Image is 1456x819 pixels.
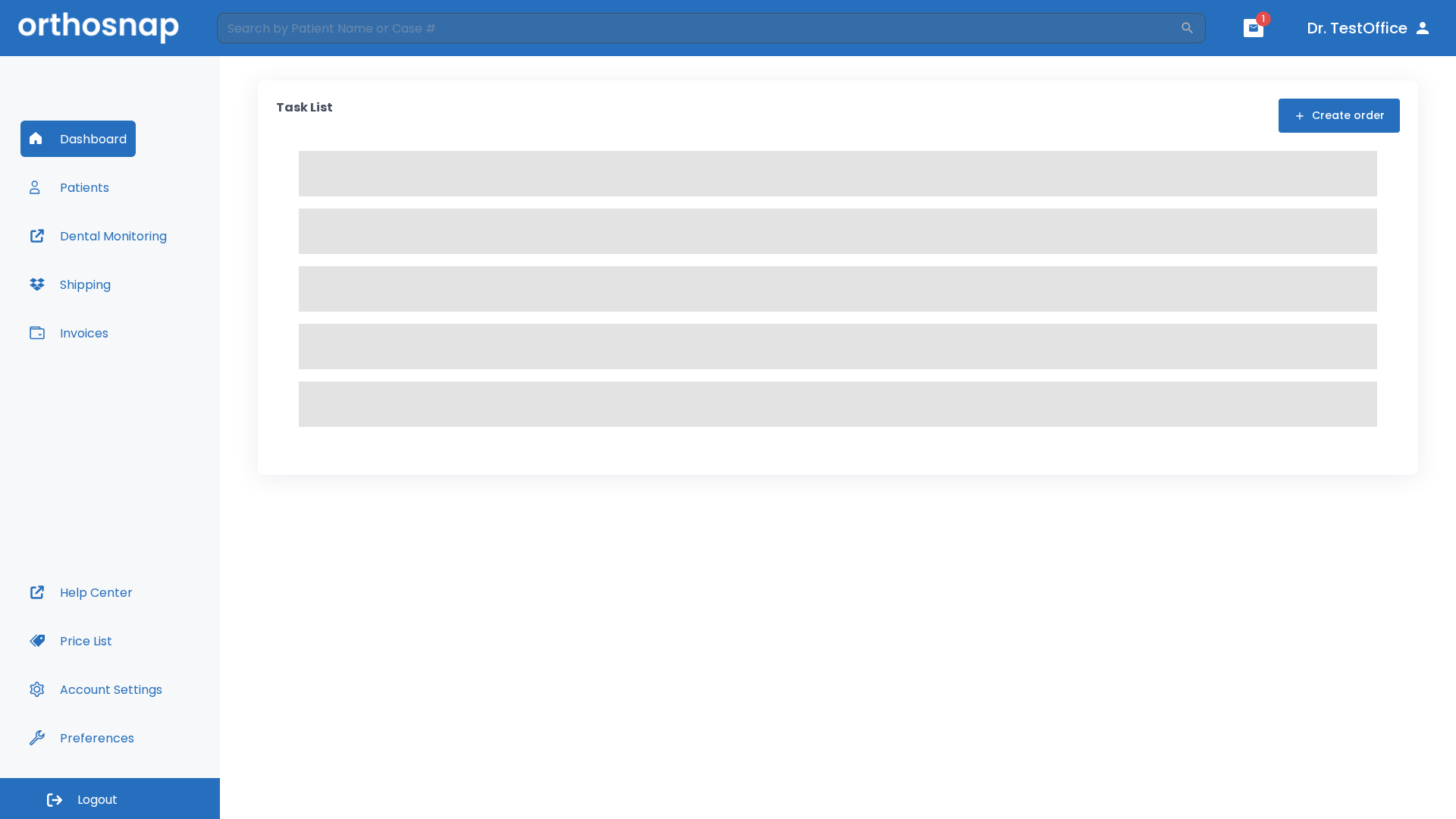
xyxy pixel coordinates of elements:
p: Task List [276,99,333,133]
button: Dr. TestOffice [1301,14,1438,42]
button: Shipping [20,266,120,303]
button: Create order [1279,99,1400,133]
button: Price List [20,623,121,659]
button: Account Settings [20,671,171,708]
button: Dashboard [20,121,136,157]
span: 1 [1256,11,1271,27]
button: Invoices [20,315,118,351]
button: Dental Monitoring [20,218,176,254]
button: Help Center [20,574,142,610]
input: Search by Patient Name or Case # [217,13,1180,43]
button: Preferences [20,720,143,756]
button: Patients [20,169,118,206]
img: Orthosnap [18,12,179,43]
span: Logout [77,792,118,808]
